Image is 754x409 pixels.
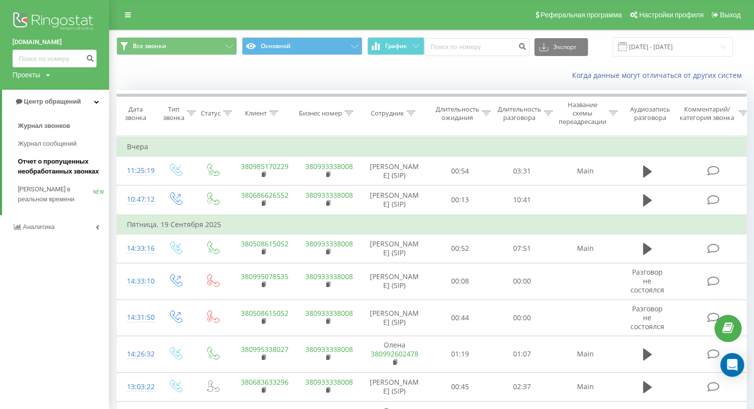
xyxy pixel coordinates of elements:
a: Журнал сообщений [18,135,109,153]
a: 380933338008 [305,308,353,318]
div: 13:03:22 [127,377,147,397]
td: 00:00 [491,263,553,300]
td: 03:31 [491,157,553,185]
td: 02:37 [491,372,553,401]
div: Аудиозапись разговора [626,105,674,122]
td: 00:13 [429,185,491,215]
div: Open Intercom Messenger [720,353,744,377]
a: [DOMAIN_NAME] [12,37,97,47]
div: 14:33:10 [127,272,147,291]
td: Пятница, 19 Сентября 2025 [117,215,752,234]
span: Отчет о пропущенных необработанных звонках [18,157,104,176]
span: Журнал звонков [18,121,70,131]
a: 380933338008 [305,272,353,281]
td: Main [553,336,618,373]
a: 380933338008 [305,190,353,200]
button: График [367,37,424,55]
a: 380933338008 [305,345,353,354]
div: Дата звонка [117,105,154,122]
td: [PERSON_NAME] (SIP) [360,157,429,185]
a: 380508615052 [241,239,289,248]
a: 380683633296 [241,377,289,387]
span: Реферальная программа [540,11,622,19]
div: 14:26:32 [127,345,147,364]
a: 380508615052 [241,308,289,318]
a: Отчет о пропущенных необработанных звонках [18,153,109,180]
a: [PERSON_NAME] в реальном времениNEW [18,180,109,208]
a: 380933338008 [305,162,353,171]
span: Разговор не состоялся [631,267,664,294]
a: Журнал звонков [18,117,109,135]
td: 07:51 [491,234,553,263]
span: Разговор не состоялся [631,304,664,331]
a: 380933338008 [305,239,353,248]
td: 10:41 [491,185,553,215]
td: Main [553,372,618,401]
div: 14:31:50 [127,308,147,327]
td: 01:19 [429,336,491,373]
td: Вчера [117,137,752,157]
div: Бизнес номер [299,109,342,117]
a: 380686626552 [241,190,289,200]
td: 00:52 [429,234,491,263]
span: Настройки профиля [639,11,703,19]
a: 380995338027 [241,345,289,354]
a: Центр обращений [2,90,109,114]
a: 380995078535 [241,272,289,281]
a: 380933338008 [305,377,353,387]
button: Основной [242,37,362,55]
div: Сотрудник [371,109,404,117]
td: [PERSON_NAME] (SIP) [360,234,429,263]
div: 14:33:16 [127,239,147,258]
td: [PERSON_NAME] (SIP) [360,372,429,401]
td: Main [553,157,618,185]
td: 00:08 [429,263,491,300]
td: 00:45 [429,372,491,401]
span: Все звонки [133,42,166,50]
button: Все звонки [116,37,237,55]
td: [PERSON_NAME] (SIP) [360,185,429,215]
button: Экспорт [534,38,588,56]
div: 11:25:19 [127,161,147,180]
span: Журнал сообщений [18,139,76,149]
a: Когда данные могут отличаться от других систем [572,70,747,80]
span: Аналитика [23,223,55,231]
span: [PERSON_NAME] в реальном времени [18,184,93,204]
span: График [385,43,407,50]
td: 00:54 [429,157,491,185]
div: Статус [201,109,221,117]
td: [PERSON_NAME] (SIP) [360,263,429,300]
td: [PERSON_NAME] (SIP) [360,299,429,336]
td: Олена [360,336,429,373]
img: Ringostat logo [12,10,97,35]
div: Длительность ожидания [436,105,479,122]
td: 00:00 [491,299,553,336]
td: Main [553,234,618,263]
span: Выход [720,11,741,19]
div: Тип звонка [163,105,184,122]
div: Комментарий/категория звонка [678,105,736,122]
td: 01:07 [491,336,553,373]
div: Название схемы переадресации [559,101,606,126]
input: Поиск по номеру [424,38,529,56]
a: 380985170229 [241,162,289,171]
td: 00:44 [429,299,491,336]
div: Проекты [12,70,40,80]
a: 380992602478 [371,349,418,358]
span: Центр обращений [24,98,81,105]
div: Длительность разговора [498,105,541,122]
div: Клиент [245,109,267,117]
input: Поиск по номеру [12,50,97,67]
div: 10:47:12 [127,190,147,209]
